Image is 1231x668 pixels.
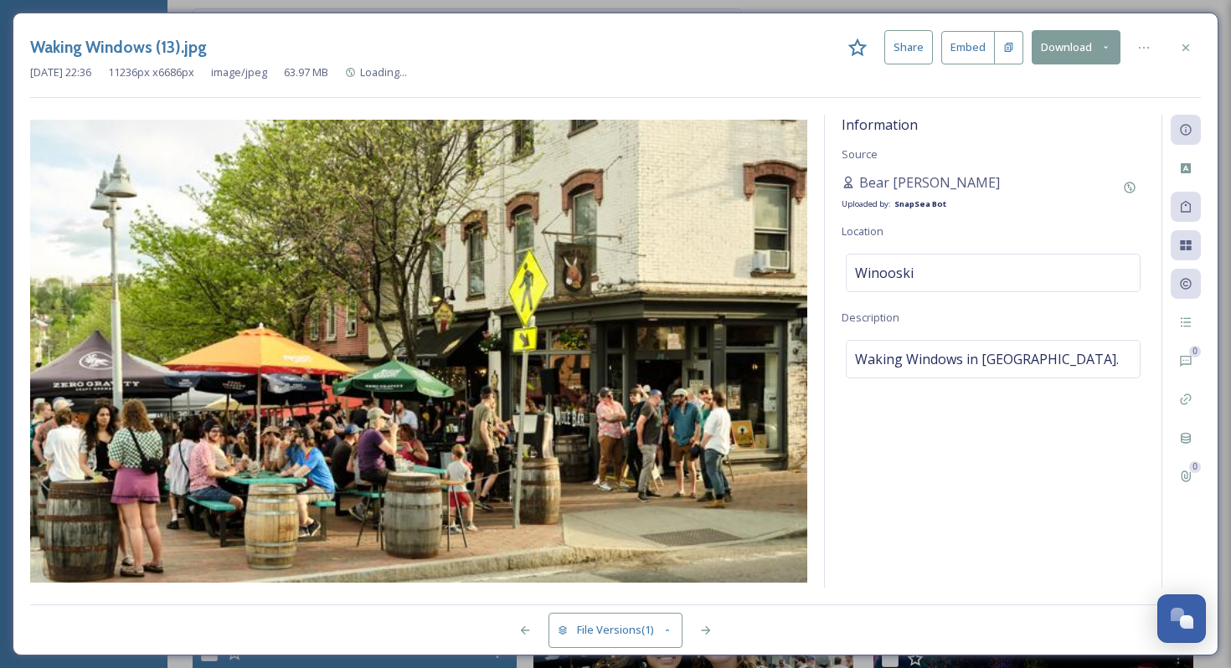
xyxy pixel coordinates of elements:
[30,64,91,80] span: [DATE] 22:36
[842,310,899,325] span: Description
[360,64,407,80] span: Loading...
[1189,346,1201,357] div: 0
[842,224,883,239] span: Location
[941,31,995,64] button: Embed
[842,146,878,162] span: Source
[1189,461,1201,473] div: 0
[855,263,914,283] span: Winooski
[859,172,1000,193] span: Bear [PERSON_NAME]
[842,116,918,134] span: Information
[284,64,328,80] span: 63.97 MB
[884,30,933,64] button: Share
[549,613,682,647] button: File Versions(1)
[108,64,194,80] span: 11236 px x 6686 px
[30,120,807,583] img: 191e49aa-eef0-4a65-9d5a-59898624a9f8.jpg
[211,64,267,80] span: image/jpeg
[842,198,891,209] span: Uploaded by:
[894,198,946,209] strong: SnapSea Bot
[855,349,1119,369] span: Waking Windows in [GEOGRAPHIC_DATA].
[30,35,207,59] h3: Waking Windows (13).jpg
[1032,30,1120,64] button: Download
[1157,594,1206,643] button: Open Chat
